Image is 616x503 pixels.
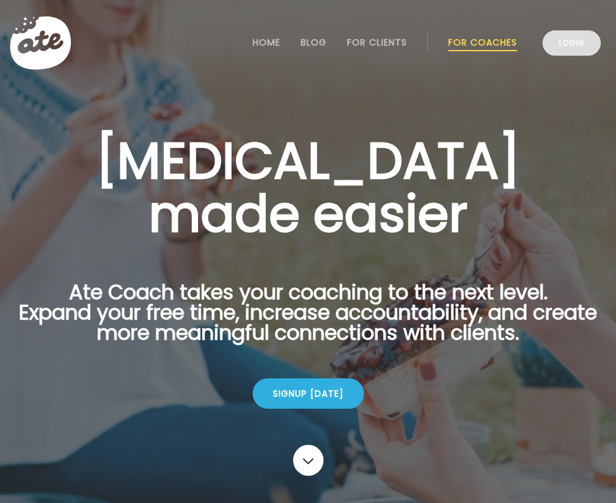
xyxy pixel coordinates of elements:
[301,37,327,47] a: Blog
[15,134,601,240] h1: [MEDICAL_DATA] made easier
[253,37,280,47] a: Home
[448,37,517,47] a: For Coaches
[543,30,601,56] a: Login
[15,282,601,358] p: Ate Coach takes your coaching to the next level. Expand your free time, increase accountability, ...
[253,378,364,409] div: Signup [DATE]
[347,37,407,47] a: For Clients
